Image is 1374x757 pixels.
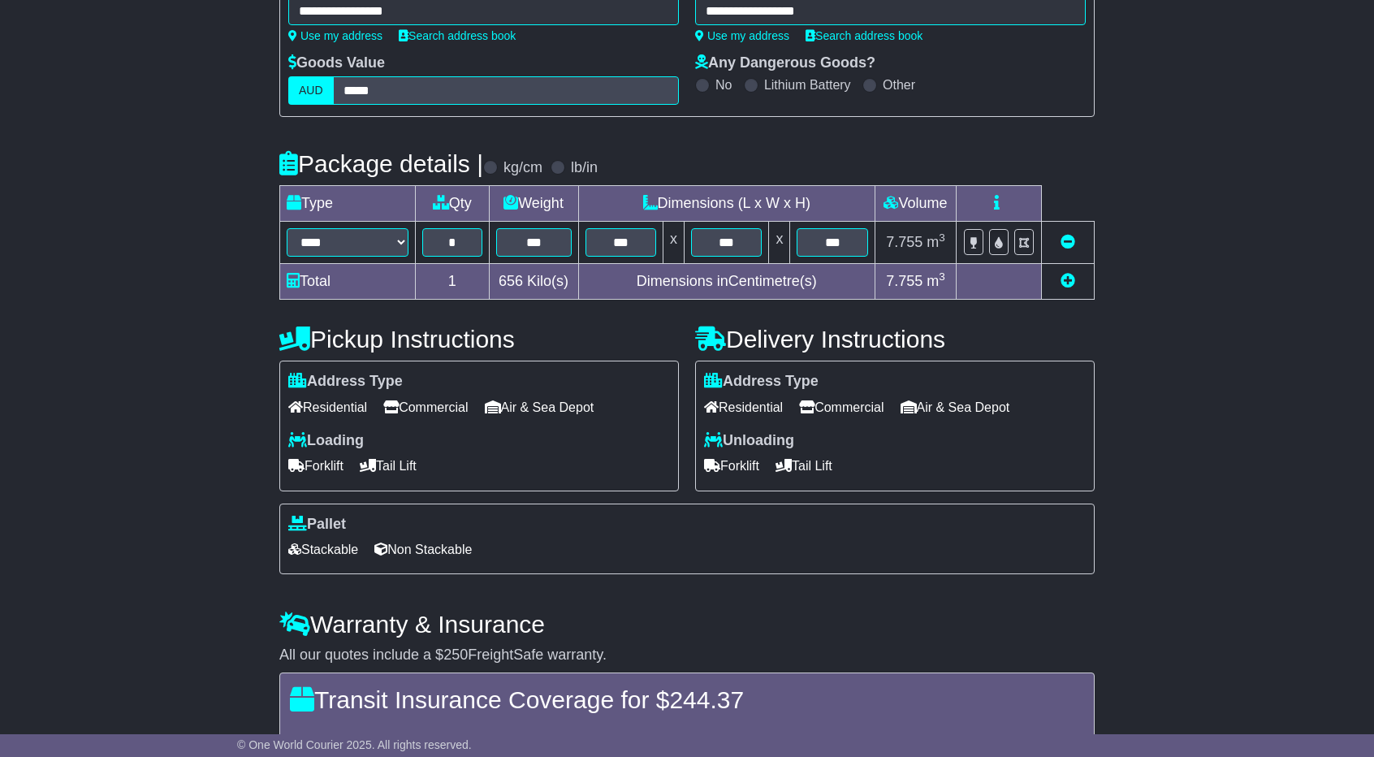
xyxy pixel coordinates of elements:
[704,373,819,391] label: Address Type
[578,186,875,222] td: Dimensions (L x W x H)
[383,395,468,420] span: Commercial
[280,186,416,222] td: Type
[799,395,884,420] span: Commercial
[416,264,490,300] td: 1
[288,537,358,562] span: Stackable
[279,150,483,177] h4: Package details |
[499,273,523,289] span: 656
[875,186,956,222] td: Volume
[939,231,945,244] sup: 3
[695,54,875,72] label: Any Dangerous Goods?
[489,264,578,300] td: Kilo(s)
[399,29,516,42] a: Search address book
[288,29,382,42] a: Use my address
[704,453,759,478] span: Forklift
[769,222,790,264] td: x
[416,186,490,222] td: Qty
[288,54,385,72] label: Goods Value
[663,222,685,264] td: x
[489,186,578,222] td: Weight
[279,326,679,353] h4: Pickup Instructions
[806,29,922,42] a: Search address book
[288,516,346,534] label: Pallet
[939,270,945,283] sup: 3
[279,611,1095,638] h4: Warranty & Insurance
[704,432,794,450] label: Unloading
[704,395,783,420] span: Residential
[715,77,732,93] label: No
[288,453,343,478] span: Forklift
[695,29,789,42] a: Use my address
[1061,273,1075,289] a: Add new item
[374,537,472,562] span: Non Stackable
[288,76,334,105] label: AUD
[571,159,598,177] label: lb/in
[279,647,1095,664] div: All our quotes include a $ FreightSafe warranty.
[764,77,851,93] label: Lithium Battery
[288,432,364,450] label: Loading
[883,77,915,93] label: Other
[443,647,468,663] span: 250
[503,159,542,177] label: kg/cm
[695,326,1095,353] h4: Delivery Instructions
[669,686,744,713] span: 244.37
[927,273,945,289] span: m
[280,264,416,300] td: Total
[288,395,367,420] span: Residential
[360,453,417,478] span: Tail Lift
[776,453,832,478] span: Tail Lift
[290,686,1084,713] h4: Transit Insurance Coverage for $
[927,234,945,250] span: m
[901,395,1010,420] span: Air & Sea Depot
[237,738,472,751] span: © One World Courier 2025. All rights reserved.
[886,234,922,250] span: 7.755
[886,273,922,289] span: 7.755
[1061,234,1075,250] a: Remove this item
[485,395,594,420] span: Air & Sea Depot
[288,373,403,391] label: Address Type
[578,264,875,300] td: Dimensions in Centimetre(s)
